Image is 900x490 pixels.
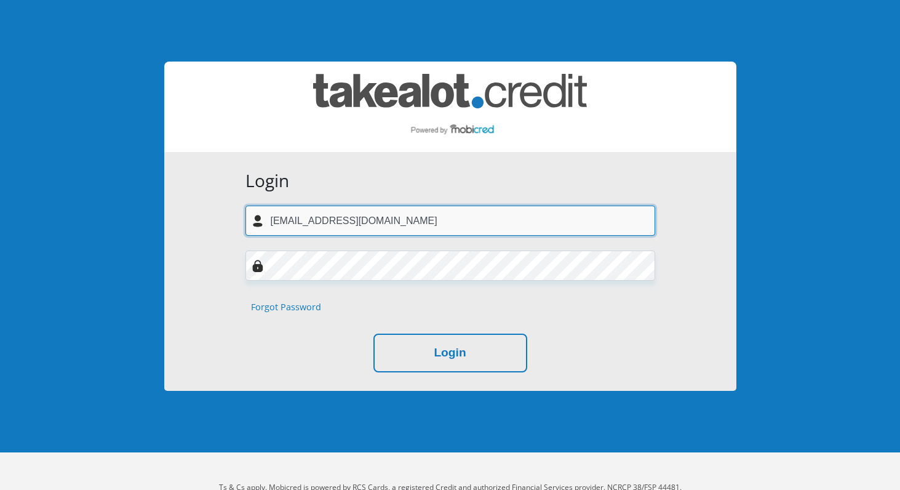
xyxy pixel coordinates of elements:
[252,215,264,227] img: user-icon image
[313,74,587,140] img: takealot_credit logo
[251,300,321,314] a: Forgot Password
[245,171,655,191] h3: Login
[245,206,655,236] input: Username
[373,334,527,372] button: Login
[252,260,264,272] img: Image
